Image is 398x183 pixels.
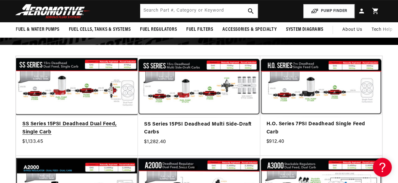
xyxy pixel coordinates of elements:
[303,4,355,18] button: PUMP FINDER
[244,4,258,18] button: search button
[218,22,281,37] summary: Accessories & Specialty
[342,27,362,32] span: About Us
[140,26,177,33] span: Fuel Regulators
[14,4,92,19] img: Aeromotive
[64,22,135,37] summary: Fuel Cells, Tanks & Systems
[367,22,397,37] summary: Tech Help
[69,26,131,33] span: Fuel Cells, Tanks & Systems
[372,26,392,33] span: Tech Help
[281,22,328,37] summary: System Diagrams
[22,120,132,136] a: SS Series 15PSI Deadhead Dual Feed, Single Carb
[16,26,59,33] span: Fuel & Water Pumps
[140,4,258,18] input: Search by Part Number, Category or Keyword
[11,22,64,37] summary: Fuel & Water Pumps
[135,22,182,37] summary: Fuel Regulators
[182,22,218,37] summary: Fuel Filters
[286,26,323,33] span: System Diagrams
[186,26,213,33] span: Fuel Filters
[144,121,254,137] a: SS Series 15PSI Deadhead Multi Side-Draft Carbs
[222,26,277,33] span: Accessories & Specialty
[338,22,367,37] a: About Us
[266,120,376,136] a: H.O. Series 7PSI Deadhead Single Feed Carb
